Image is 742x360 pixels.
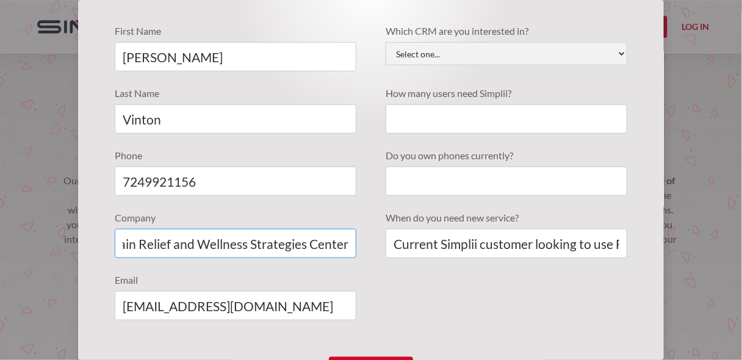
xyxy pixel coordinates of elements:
label: How many users need Simplii? [386,86,627,101]
label: Email [115,273,356,287]
label: Last Name [115,86,356,101]
label: Company [115,211,356,225]
label: Do you own phones currently? [386,148,627,163]
label: When do you need new service? [386,211,627,225]
label: Which CRM are you interested in? [386,24,627,38]
label: First Name [115,24,356,38]
label: Phone [115,148,356,163]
